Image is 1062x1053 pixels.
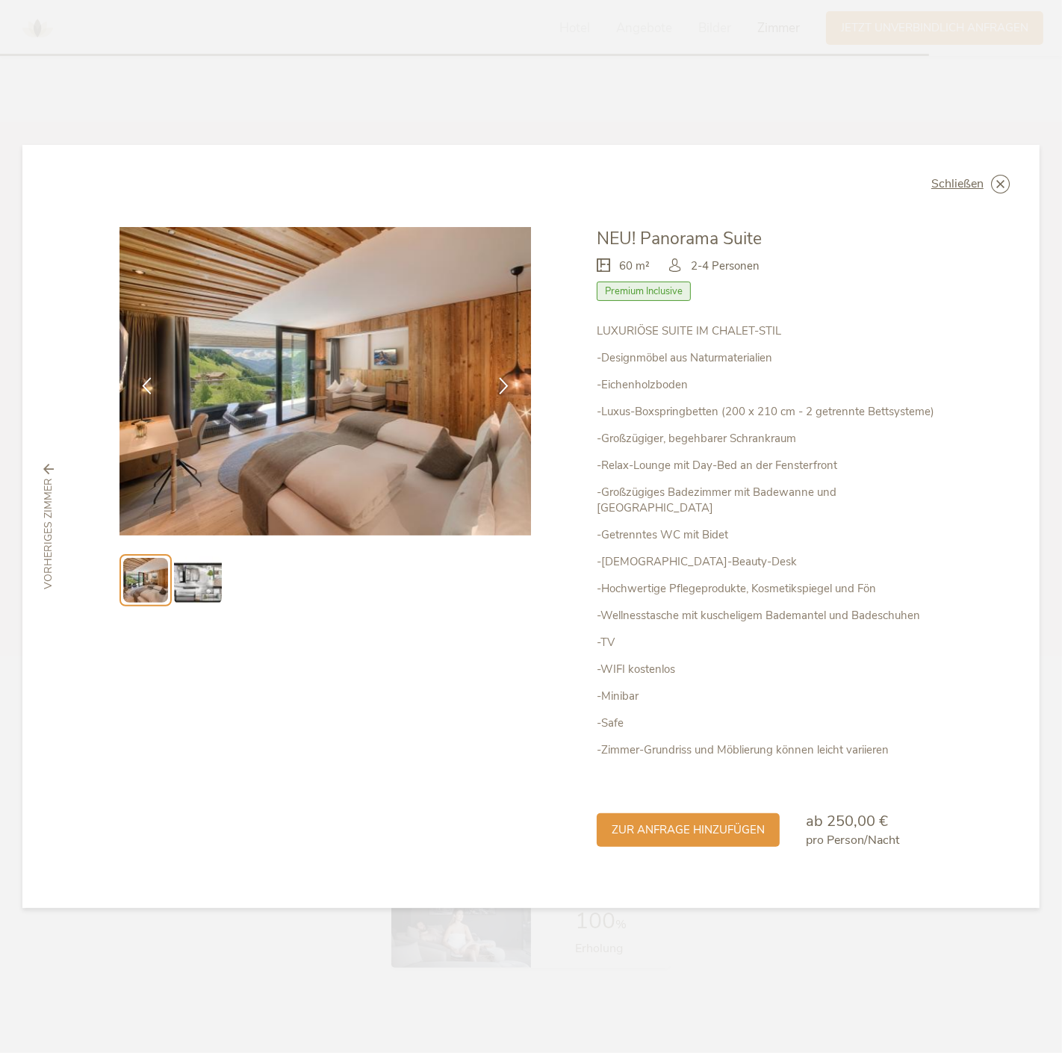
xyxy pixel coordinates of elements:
p: -Hochwertige Pflegeprodukte, Kosmetikspiegel und Fön [597,581,943,597]
span: Schließen [931,178,984,190]
p: -Getrenntes WC mit Bidet [597,527,943,543]
span: 2-4 Personen [691,258,760,274]
p: -Designmöbel aus Naturmaterialien [597,350,943,366]
p: LUXURIÖSE SUITE IM CHALET-STIL [597,323,943,339]
p: -Eichenholzboden [597,377,943,393]
span: Premium Inclusive [597,282,691,301]
span: NEU! Panorama Suite [597,227,762,250]
p: -Großzügiges Badezimmer mit Badewanne und [GEOGRAPHIC_DATA] [597,485,943,516]
span: 60 m² [619,258,650,274]
img: Preview [174,556,222,604]
p: -Luxus-Boxspringbetten (200 x 210 cm - 2 getrennte Bettsysteme) [597,404,943,420]
p: -Großzügiger, begehbarer Schrankraum [597,431,943,447]
p: -Relax-Lounge mit Day-Bed an der Fensterfront [597,458,943,473]
p: -[DEMOGRAPHIC_DATA]-Beauty-Desk [597,554,943,570]
p: -Wellnesstasche mit kuscheligem Bademantel und Badeschuhen [597,608,943,624]
p: -TV [597,635,943,650]
img: Preview [123,558,168,603]
span: vorheriges Zimmer [41,478,56,589]
img: NEU! Panorama Suite [119,227,532,536]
